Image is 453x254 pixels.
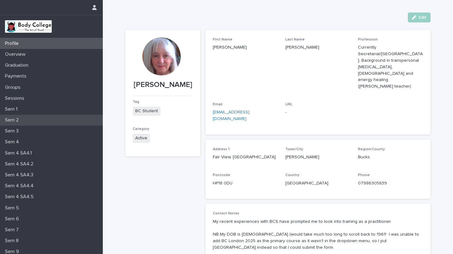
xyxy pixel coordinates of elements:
p: Sem 6 [2,216,24,222]
p: [PERSON_NAME] [285,44,350,51]
a: [EMAIL_ADDRESS][DOMAIN_NAME] [213,110,250,121]
p: [PERSON_NAME] [285,154,350,161]
span: Contact Notes [213,212,239,215]
p: Bucks [358,154,423,161]
span: URL [285,103,293,106]
p: Sem 2 [2,117,24,123]
p: HP18 0DU [213,180,278,187]
span: Last Name [285,38,305,41]
span: Profession [358,38,378,41]
span: Region/County [358,147,385,151]
span: Active [133,134,150,143]
p: Fair View, [GEOGRAPHIC_DATA] [213,154,278,161]
p: Sem 7 [2,227,24,233]
span: Postcode [213,173,230,177]
p: Sem 3 [2,128,24,134]
p: Overview [2,51,31,57]
p: Graduation [2,62,33,68]
p: [GEOGRAPHIC_DATA] [285,180,350,187]
span: First Name [213,38,232,41]
p: [PERSON_NAME] [213,44,278,51]
span: BC Student [133,107,160,116]
p: Currently Secretarial/[GEOGRAPHIC_DATA]. Background in transpersonal [MEDICAL_DATA], [DEMOGRAPHIC... [358,44,423,90]
p: [PERSON_NAME] [133,80,193,89]
span: Email [213,103,222,106]
p: Sem 8 [2,238,24,244]
p: - [285,109,350,116]
p: Sem 4 SA4.2 [2,161,38,167]
span: Town/City [285,147,303,151]
span: Country [285,173,299,177]
p: Sem 4 SA4.4 [2,183,39,189]
span: Phone [358,173,370,177]
span: Address 1 [213,147,230,151]
p: Sem 4 SA4.5 [2,194,39,200]
button: Edit [408,12,431,22]
span: Tag [133,100,139,104]
span: Category [133,127,149,131]
p: Sessions [2,95,29,101]
span: Edit [419,15,427,20]
p: Sem 4 SA4.3 [2,172,38,178]
img: xvtzy2PTuGgGH0xbwGb2 [5,20,52,33]
p: Sem 5 [2,205,24,211]
p: Sem 4 [2,139,24,145]
p: Payments [2,73,31,79]
p: Groups [2,84,26,90]
p: Profile [2,41,24,46]
a: 07986305839 [358,181,387,185]
p: Sem 4 SA4.1 [2,150,37,156]
p: My recent experiences with BCS have prompted me to look into training as a practitioner. NB My DO... [213,218,423,251]
p: Sem 1 [2,106,22,112]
